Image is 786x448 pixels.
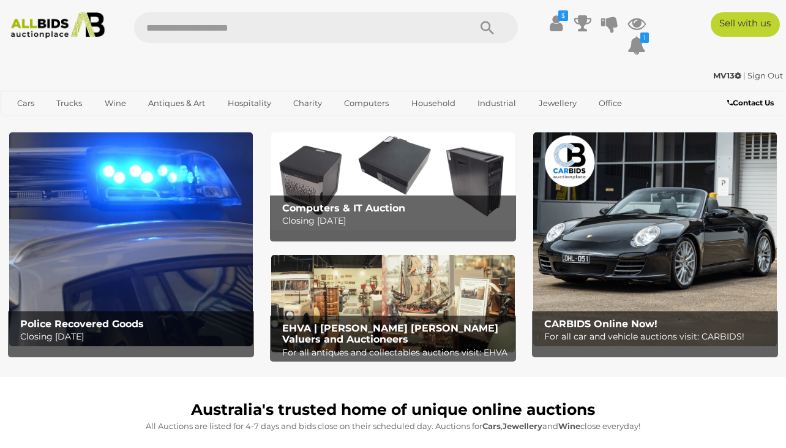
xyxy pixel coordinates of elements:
a: 1 [627,34,646,56]
a: Sell with us [711,12,780,37]
a: Wine [97,93,134,113]
a: Cars [9,93,42,113]
strong: Wine [558,421,580,431]
strong: Jewellery [503,421,542,431]
a: Computers & IT Auction Computers & IT Auction Closing [DATE] [271,132,515,230]
b: Police Recovered Goods [20,318,144,330]
a: Trucks [48,93,90,113]
b: CARBIDS Online Now! [544,318,657,330]
a: EHVA | Evans Hastings Valuers and Auctioneers EHVA | [PERSON_NAME] [PERSON_NAME] Valuers and Auct... [271,255,515,352]
a: MV13 [713,70,743,80]
a: Sign Out [747,70,783,80]
a: Jewellery [531,93,585,113]
p: For all car and vehicle auctions visit: CARBIDS! [544,329,772,344]
i: 1 [640,32,649,43]
a: [GEOGRAPHIC_DATA] [56,113,159,134]
a: Police Recovered Goods Police Recovered Goods Closing [DATE] [9,132,253,346]
b: Computers & IT Auction [282,202,405,214]
p: Closing [DATE] [282,213,510,229]
p: For all antiques and collectables auctions visit: EHVA [282,345,510,360]
a: Computers [336,93,397,113]
h1: Australia's trusted home of unique online auctions [15,401,771,419]
a: CARBIDS Online Now! CARBIDS Online Now! For all car and vehicle auctions visit: CARBIDS! [533,132,777,346]
b: EHVA | [PERSON_NAME] [PERSON_NAME] Valuers and Auctioneers [282,322,498,345]
a: Contact Us [727,96,777,110]
img: Allbids.com.au [6,12,110,39]
a: Antiques & Art [140,93,213,113]
a: Industrial [470,93,524,113]
a: Household [403,93,463,113]
a: $ [547,12,565,34]
strong: MV13 [713,70,741,80]
img: CARBIDS Online Now! [533,132,777,346]
strong: Cars [482,421,501,431]
p: All Auctions are listed for 4-7 days and bids close on their scheduled day. Auctions for , and cl... [15,419,771,433]
i: $ [558,10,568,21]
img: Computers & IT Auction [271,132,515,230]
img: EHVA | Evans Hastings Valuers and Auctioneers [271,255,515,352]
b: Contact Us [727,98,774,107]
a: Sports [9,113,50,134]
span: | [743,70,746,80]
a: Office [591,93,630,113]
button: Search [457,12,518,43]
a: Hospitality [220,93,279,113]
a: Charity [285,93,330,113]
img: Police Recovered Goods [9,132,253,346]
p: Closing [DATE] [20,329,248,344]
